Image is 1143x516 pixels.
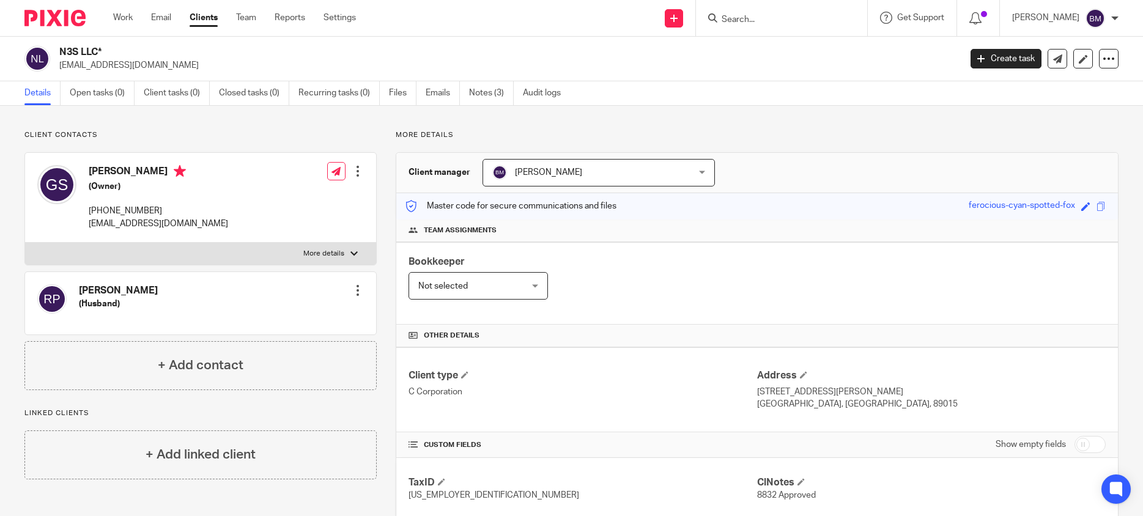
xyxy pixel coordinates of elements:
[396,130,1119,140] p: More details
[424,331,479,341] span: Other details
[79,284,158,297] h4: [PERSON_NAME]
[37,284,67,314] img: svg%3E
[89,180,228,193] h5: (Owner)
[418,282,468,290] span: Not selected
[24,10,86,26] img: Pixie
[971,49,1041,68] a: Create task
[236,12,256,24] a: Team
[969,199,1075,213] div: ferocious-cyan-spotted-fox
[303,249,344,259] p: More details
[409,476,757,489] h4: TaxID
[24,130,377,140] p: Client contacts
[190,12,218,24] a: Clients
[996,438,1066,451] label: Show empty fields
[275,12,305,24] a: Reports
[1086,9,1105,28] img: svg%3E
[89,205,228,217] p: [PHONE_NUMBER]
[409,440,757,450] h4: CUSTOM FIELDS
[409,386,757,398] p: C Corporation
[523,81,570,105] a: Audit logs
[757,398,1106,410] p: [GEOGRAPHIC_DATA], [GEOGRAPHIC_DATA], 89015
[405,200,616,212] p: Master code for secure communications and files
[492,165,507,180] img: svg%3E
[59,46,774,59] h2: N3S LLC*
[89,165,228,180] h4: [PERSON_NAME]
[219,81,289,105] a: Closed tasks (0)
[757,476,1106,489] h4: ClNotes
[424,226,497,235] span: Team assignments
[37,165,76,204] img: svg%3E
[324,12,356,24] a: Settings
[79,298,158,310] h5: (Husband)
[144,81,210,105] a: Client tasks (0)
[146,445,256,464] h4: + Add linked client
[426,81,460,105] a: Emails
[158,356,243,375] h4: + Add contact
[409,166,470,179] h3: Client manager
[757,491,816,499] span: 8832 Approved
[515,168,582,177] span: [PERSON_NAME]
[89,218,228,230] p: [EMAIL_ADDRESS][DOMAIN_NAME]
[151,12,171,24] a: Email
[720,15,830,26] input: Search
[469,81,514,105] a: Notes (3)
[174,165,186,177] i: Primary
[389,81,416,105] a: Files
[757,386,1106,398] p: [STREET_ADDRESS][PERSON_NAME]
[409,491,579,499] span: [US_EMPLOYER_IDENTIFICATION_NUMBER]
[24,408,377,418] p: Linked clients
[1012,12,1079,24] p: [PERSON_NAME]
[757,369,1106,382] h4: Address
[24,81,61,105] a: Details
[113,12,133,24] a: Work
[409,257,465,267] span: Bookkeeper
[24,46,50,72] img: svg%3E
[409,369,757,382] h4: Client type
[897,13,944,22] span: Get Support
[298,81,380,105] a: Recurring tasks (0)
[59,59,952,72] p: [EMAIL_ADDRESS][DOMAIN_NAME]
[70,81,135,105] a: Open tasks (0)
